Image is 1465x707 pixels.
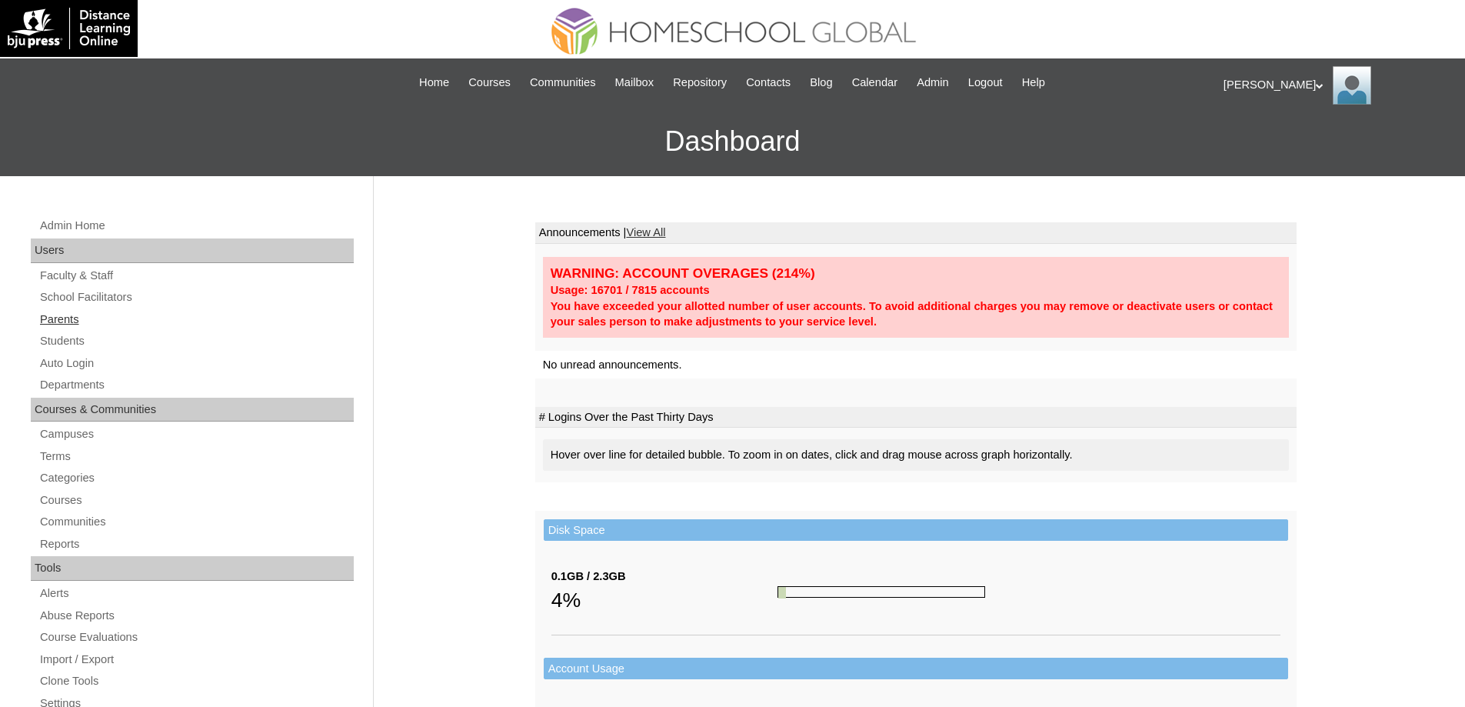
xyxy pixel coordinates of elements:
[38,288,354,307] a: School Facilitators
[917,74,949,92] span: Admin
[626,226,665,238] a: View All
[8,107,1457,176] h3: Dashboard
[1224,66,1450,105] div: [PERSON_NAME]
[38,628,354,647] a: Course Evaluations
[522,74,604,92] a: Communities
[551,585,777,615] div: 4%
[419,74,449,92] span: Home
[852,74,897,92] span: Calendar
[38,491,354,510] a: Courses
[909,74,957,92] a: Admin
[8,8,130,49] img: logo-white.png
[31,238,354,263] div: Users
[535,407,1297,429] td: # Logins Over the Past Thirty Days
[38,584,354,603] a: Alerts
[1014,74,1053,92] a: Help
[551,265,1281,282] div: WARNING: ACCOUNT OVERAGES (214%)
[31,398,354,422] div: Courses & Communities
[543,439,1289,471] div: Hover over line for detailed bubble. To zoom in on dates, click and drag mouse across graph horiz...
[38,535,354,554] a: Reports
[665,74,734,92] a: Repository
[38,375,354,395] a: Departments
[551,298,1281,330] div: You have exceeded your allotted number of user accounts. To avoid additional charges you may remo...
[461,74,518,92] a: Courses
[1022,74,1045,92] span: Help
[746,74,791,92] span: Contacts
[810,74,832,92] span: Blog
[38,469,354,488] a: Categories
[38,447,354,466] a: Terms
[38,266,354,285] a: Faculty & Staff
[673,74,727,92] span: Repository
[968,74,1003,92] span: Logout
[551,284,710,296] strong: Usage: 16701 / 7815 accounts
[551,569,777,585] div: 0.1GB / 2.3GB
[468,74,511,92] span: Courses
[38,606,354,625] a: Abuse Reports
[615,74,654,92] span: Mailbox
[38,216,354,235] a: Admin Home
[38,310,354,329] a: Parents
[535,351,1297,379] td: No unread announcements.
[961,74,1011,92] a: Logout
[738,74,798,92] a: Contacts
[1333,66,1371,105] img: Ariane Ebuen
[38,672,354,691] a: Clone Tools
[411,74,457,92] a: Home
[38,354,354,373] a: Auto Login
[38,650,354,669] a: Import / Export
[844,74,905,92] a: Calendar
[544,658,1288,680] td: Account Usage
[608,74,662,92] a: Mailbox
[530,74,596,92] span: Communities
[535,222,1297,244] td: Announcements |
[38,425,354,444] a: Campuses
[544,519,1288,542] td: Disk Space
[31,556,354,581] div: Tools
[38,332,354,351] a: Students
[38,512,354,532] a: Communities
[802,74,840,92] a: Blog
